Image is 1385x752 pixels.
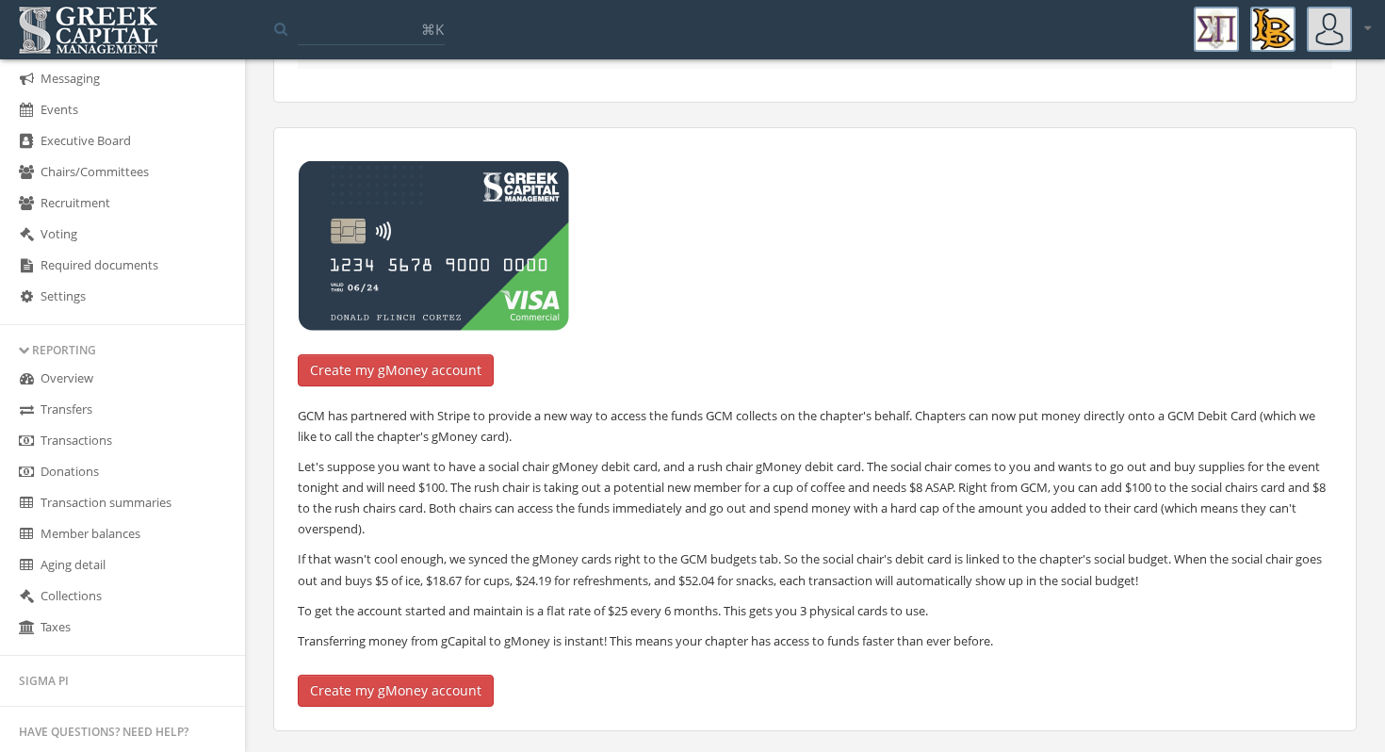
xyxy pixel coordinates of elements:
[298,675,494,707] button: Create my gMoney account
[298,405,1332,447] p: GCM has partnered with Stripe to provide a new way to access the funds GCM collects on the chapte...
[298,354,494,386] button: Create my gMoney account
[421,20,444,39] span: ⌘K
[298,600,1332,621] p: To get the account started and maintain is a flat rate of $25 every 6 months. This gets you 3 phy...
[298,548,1332,590] p: If that wasn't cool enough, we synced the gMoney cards right to the GCM budgets tab. So the socia...
[19,342,226,358] div: Reporting
[298,456,1332,539] p: Let's suppose you want to have a social chair gMoney debit card, and a rush chair gMoney debit ca...
[298,630,1332,651] p: Transferring money from gCapital to gMoney is instant! This means your chapter has access to fund...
